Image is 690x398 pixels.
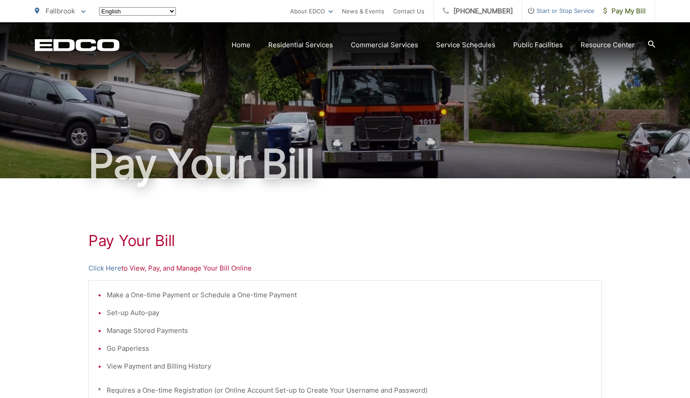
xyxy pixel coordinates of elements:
[88,263,602,274] p: to View, Pay, and Manage Your Bill Online
[98,385,592,396] p: * Requires a One-time Registration (or Online Account Set-up to Create Your Username and Password)
[107,343,592,354] li: Go Paperless
[88,232,602,250] h1: Pay Your Bill
[290,6,333,16] a: About EDCO
[232,40,250,50] a: Home
[603,6,646,16] span: Pay My Bill
[513,40,563,50] a: Public Facilities
[35,142,655,186] h1: Pay Your Bill
[393,6,424,16] a: Contact Us
[46,7,75,15] span: Fallbrook
[351,40,418,50] a: Commercial Services
[107,325,592,336] li: Manage Stored Payments
[35,39,120,51] a: EDCD logo. Return to the homepage.
[107,308,592,318] li: Set-up Auto-pay
[581,40,635,50] a: Resource Center
[107,361,592,372] li: View Payment and Billing History
[107,290,592,300] li: Make a One-time Payment or Schedule a One-time Payment
[88,263,121,274] a: Click Here
[99,7,176,16] select: Select a language
[436,40,495,50] a: Service Schedules
[268,40,333,50] a: Residential Services
[342,6,384,16] a: News & Events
